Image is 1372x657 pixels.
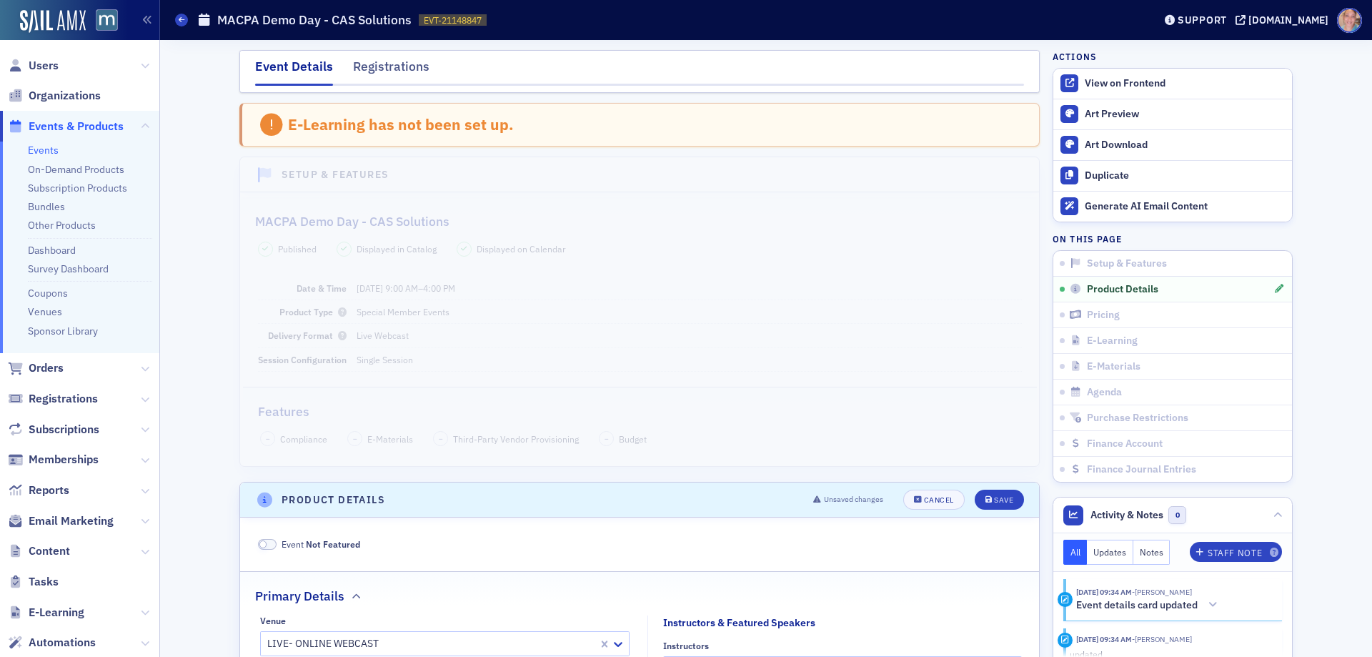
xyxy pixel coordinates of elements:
span: Finance Account [1087,438,1163,450]
span: Product Type [279,306,347,317]
span: Third-Party Vendor Provisioning [453,433,579,445]
span: 0 [1168,506,1186,524]
span: Agenda [1087,386,1122,399]
span: Unsaved changes [824,494,883,505]
span: Single Session [357,354,413,365]
a: Tasks [8,574,59,590]
a: Other Products [28,219,96,232]
div: View on Frontend [1085,77,1285,90]
button: All [1063,540,1088,565]
a: Art Download [1053,129,1292,160]
a: Art Preview [1053,99,1292,129]
h2: Features [258,402,309,421]
h1: MACPA Demo Day - CAS Solutions [217,11,412,29]
button: Cancel [903,490,965,510]
div: Event Details [255,57,333,86]
button: Event details card updated [1076,598,1223,613]
div: Save [994,496,1013,504]
button: Notes [1133,540,1170,565]
span: – [266,434,270,444]
img: SailAMX [96,9,118,31]
span: Finance Journal Entries [1087,463,1196,476]
span: Live Webcast [357,330,409,341]
span: – [353,434,357,444]
span: E-Materials [367,433,413,445]
div: Activity [1058,592,1073,607]
h2: MACPA Demo Day - CAS Solutions [255,212,449,231]
a: Subscription Products [28,182,127,194]
span: Automations [29,635,96,651]
span: Compliance [280,433,327,445]
h4: On this page [1053,232,1293,245]
span: Budget [619,433,647,445]
time: 9/12/2025 09:34 AM [1076,587,1132,597]
button: Generate AI Email Content [1053,191,1292,222]
div: Instructors & Featured Speakers [663,616,815,631]
a: View on Frontend [1053,69,1292,99]
a: Users [8,58,59,74]
span: Subscriptions [29,422,99,438]
time: 4:00 PM [423,282,455,294]
a: On-Demand Products [28,163,124,176]
div: Staff Note [1208,549,1262,557]
a: Subscriptions [8,422,99,438]
h2: Primary Details [255,587,344,606]
div: [DOMAIN_NAME] [1248,14,1328,26]
span: Organizations [29,88,101,104]
button: Save [975,490,1024,510]
a: Content [8,543,70,559]
div: Art Preview [1085,108,1285,121]
a: Coupons [28,287,68,300]
span: Event [282,538,360,550]
a: Events & Products [8,119,124,134]
span: [DATE] [357,282,383,294]
a: Memberships [8,452,99,468]
span: Tasks [29,574,59,590]
span: Content [29,543,70,559]
span: Product Details [1087,283,1158,296]
button: Staff Note [1190,542,1282,562]
span: Not Featured [258,539,277,550]
span: E-Materials [1087,360,1140,373]
span: – [357,282,455,294]
a: Organizations [8,88,101,104]
a: Reports [8,483,69,498]
span: Dee Sullivan [1132,587,1192,597]
a: Dashboard [28,244,76,257]
span: Pricing [1087,309,1120,322]
button: Duplicate [1053,160,1292,191]
div: Venue [260,616,286,626]
button: Updates [1087,540,1133,565]
span: E-Learning [29,605,84,621]
a: Automations [8,635,96,651]
img: SailAMX [20,10,86,33]
span: Memberships [29,452,99,468]
span: Not Featured [306,538,360,550]
span: Profile [1337,8,1362,33]
a: Sponsor Library [28,325,98,337]
a: E-Learning [8,605,84,621]
a: Venues [28,305,62,318]
h5: Event details card updated [1076,599,1198,612]
span: EVT-21148847 [424,14,482,26]
a: Events [28,144,59,157]
span: Email Marketing [29,513,114,529]
div: Instructors [663,641,709,651]
h4: Product Details [282,493,385,508]
div: E-Learning has not been set up. [288,115,514,134]
span: Displayed in Catalog [357,242,437,255]
span: Session Configuration [258,354,347,365]
span: Reports [29,483,69,498]
div: Registrations [353,57,429,84]
span: Special Member Events [357,306,449,317]
div: Duplicate [1085,169,1285,182]
a: Email Marketing [8,513,114,529]
span: Purchase Restrictions [1087,412,1188,425]
span: Activity & Notes [1090,508,1163,523]
div: Support [1178,14,1227,26]
div: Cancel [924,496,954,504]
a: View Homepage [86,9,118,34]
span: Dee Sullivan [1132,634,1192,644]
button: [DOMAIN_NAME] [1236,15,1333,25]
